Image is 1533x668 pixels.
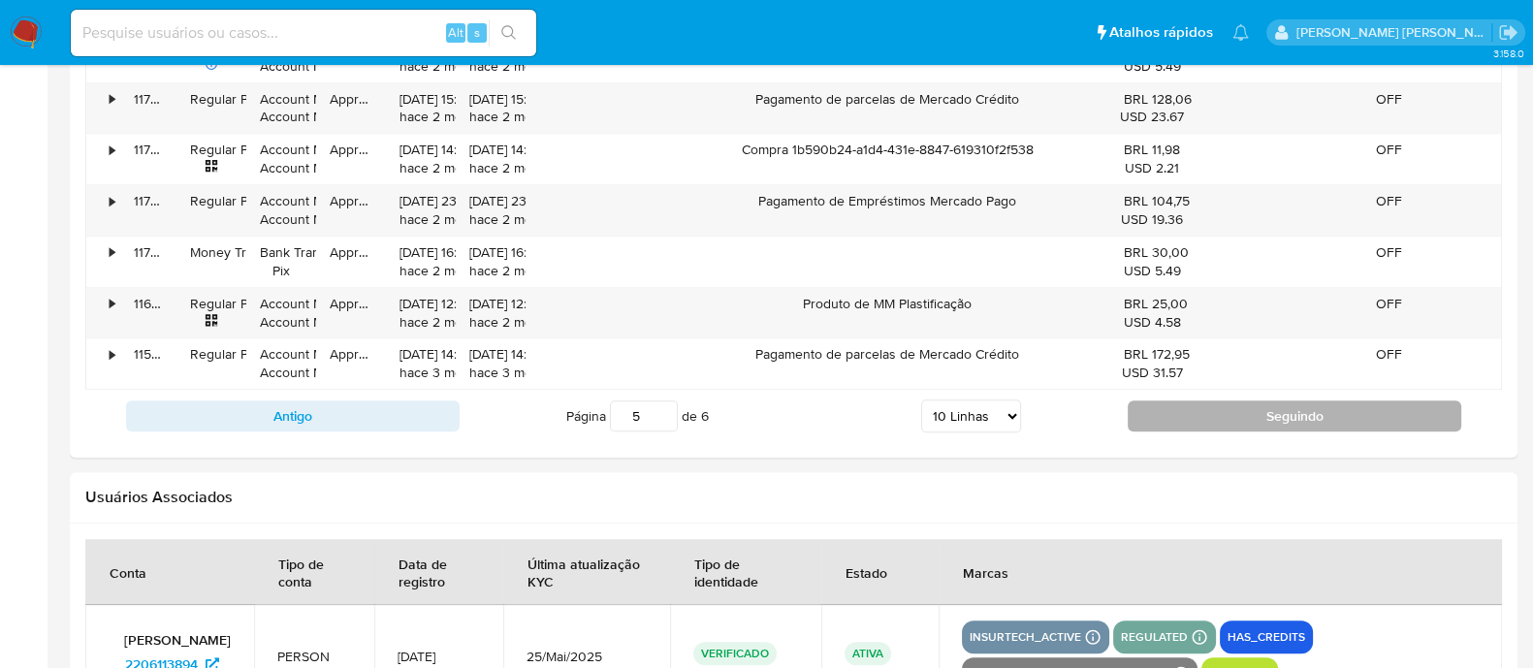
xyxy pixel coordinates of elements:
span: Atalhos rápidos [1109,22,1213,43]
p: anna.almeida@mercadopago.com.br [1296,23,1492,42]
a: Notificações [1232,24,1249,41]
span: s [474,23,480,42]
span: 3.158.0 [1492,46,1523,61]
a: Sair [1498,22,1518,43]
span: Alt [448,23,463,42]
h2: Usuários Associados [85,488,1502,507]
button: search-icon [489,19,528,47]
input: Pesquise usuários ou casos... [71,20,536,46]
